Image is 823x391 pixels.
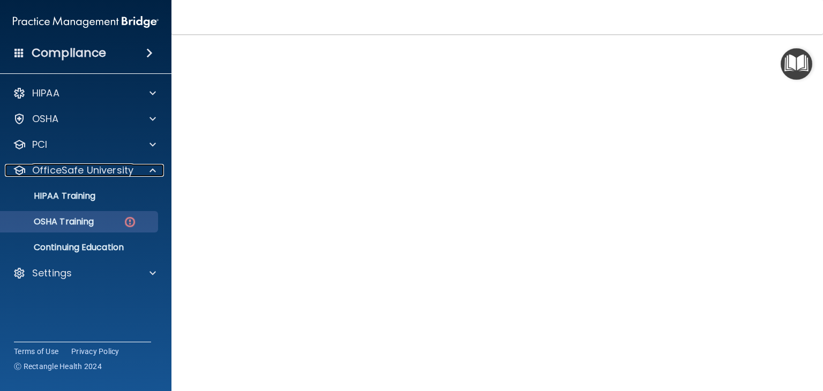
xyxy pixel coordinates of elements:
img: PMB logo [13,11,159,33]
a: Settings [13,267,156,280]
a: OSHA [13,112,156,125]
button: Open Resource Center [781,48,812,80]
img: danger-circle.6113f641.png [123,215,137,229]
p: HIPAA Training [7,191,95,201]
span: Ⓒ Rectangle Health 2024 [14,361,102,372]
p: PCI [32,138,47,151]
p: OSHA [32,112,59,125]
p: HIPAA [32,87,59,100]
a: PCI [13,138,156,151]
a: OfficeSafe University [13,164,156,177]
a: Terms of Use [14,346,58,357]
p: OfficeSafe University [32,164,133,177]
p: Continuing Education [7,242,153,253]
a: Privacy Policy [71,346,119,357]
a: HIPAA [13,87,156,100]
iframe: HCT [201,37,747,391]
h4: Compliance [32,46,106,61]
p: OSHA Training [7,216,94,227]
p: Settings [32,267,72,280]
